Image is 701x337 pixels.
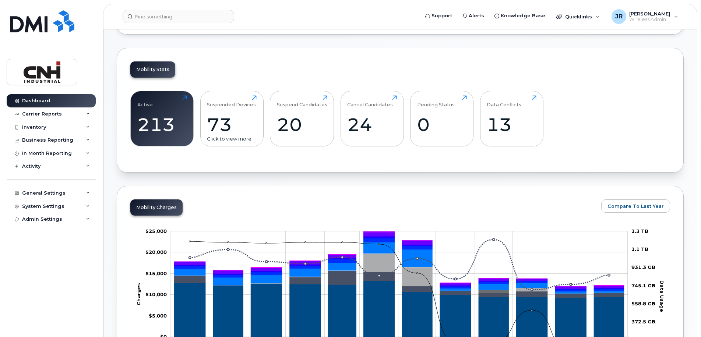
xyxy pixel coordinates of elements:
div: Click to view more [207,135,257,142]
g: $0 [145,249,167,255]
g: $0 [145,228,167,234]
g: Rate Plan [175,281,624,337]
div: 0 [417,114,467,135]
span: Knowledge Base [501,12,545,19]
a: Pending Status0 [417,95,467,142]
div: Quicklinks [551,9,605,24]
input: Find something... [123,10,234,23]
tspan: Charges [135,283,141,305]
g: $0 [149,313,167,319]
div: 13 [487,114,536,135]
span: Alerts [469,12,484,19]
div: Suspend Candidates [277,95,327,107]
button: Compare To Last Year [601,199,670,213]
tspan: Data Usage [659,280,665,312]
span: [PERSON_NAME] [629,11,670,17]
span: Support [431,12,452,19]
div: Data Conflicts [487,95,521,107]
div: Cancel Candidates [347,95,393,107]
tspan: 372.5 GB [631,319,655,324]
div: 20 [277,114,327,135]
g: $0 [145,291,167,297]
a: Cancel Candidates24 [347,95,397,142]
tspan: $5,000 [149,313,167,319]
div: Jake Rickard [606,9,683,24]
div: Pending Status [417,95,455,107]
a: Support [420,8,457,23]
tspan: 745.1 GB [631,283,655,288]
tspan: $15,000 [145,270,167,276]
span: JR [615,12,623,21]
tspan: $20,000 [145,249,167,255]
tspan: 1.3 TB [631,228,648,234]
div: 24 [347,114,397,135]
tspan: $25,000 [145,228,167,234]
tspan: 1.1 TB [631,246,648,252]
a: Suspended Devices73Click to view more [207,95,257,142]
tspan: 558.8 GB [631,301,655,306]
span: Wireless Admin [629,17,670,22]
a: Alerts [457,8,489,23]
tspan: 931.3 GB [631,264,655,270]
a: Suspend Candidates20 [277,95,327,142]
div: 213 [137,114,187,135]
span: Quicklinks [565,14,592,19]
a: Knowledge Base [489,8,550,23]
div: Active [137,95,153,107]
g: $0 [145,270,167,276]
div: Suspended Devices [207,95,256,107]
a: Active213 [137,95,187,142]
div: 73 [207,114,257,135]
a: Data Conflicts13 [487,95,536,142]
span: Compare To Last Year [607,203,664,210]
tspan: $10,000 [145,291,167,297]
